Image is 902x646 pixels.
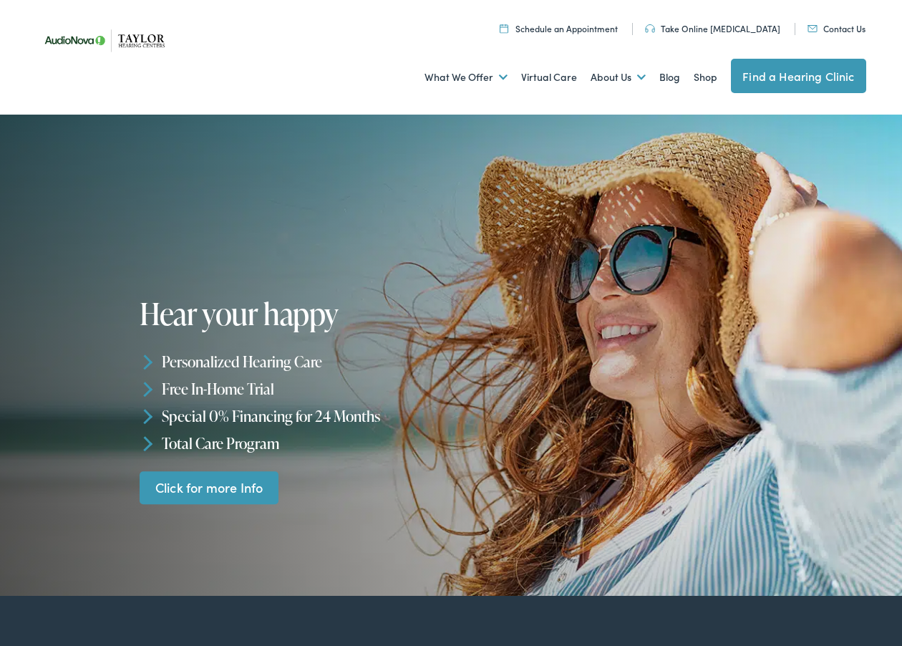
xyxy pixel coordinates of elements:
a: Find a Hearing Clinic [731,59,865,93]
a: Contact Us [808,22,865,34]
a: Take Online [MEDICAL_DATA] [645,22,780,34]
a: What We Offer [425,51,508,104]
li: Special 0% Financing for 24 Months [140,402,455,430]
a: Shop [694,51,717,104]
img: utility icon [645,24,655,33]
h1: Hear your happy [140,297,455,330]
li: Free In-Home Trial [140,375,455,402]
li: Total Care Program [140,430,455,457]
a: Virtual Care [521,51,577,104]
a: Blog [659,51,680,104]
a: Click for more Info [140,471,278,505]
li: Personalized Hearing Care [140,348,455,375]
a: About Us [591,51,646,104]
a: Schedule an Appointment [500,22,618,34]
img: utility icon [808,25,818,32]
img: utility icon [500,24,508,33]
